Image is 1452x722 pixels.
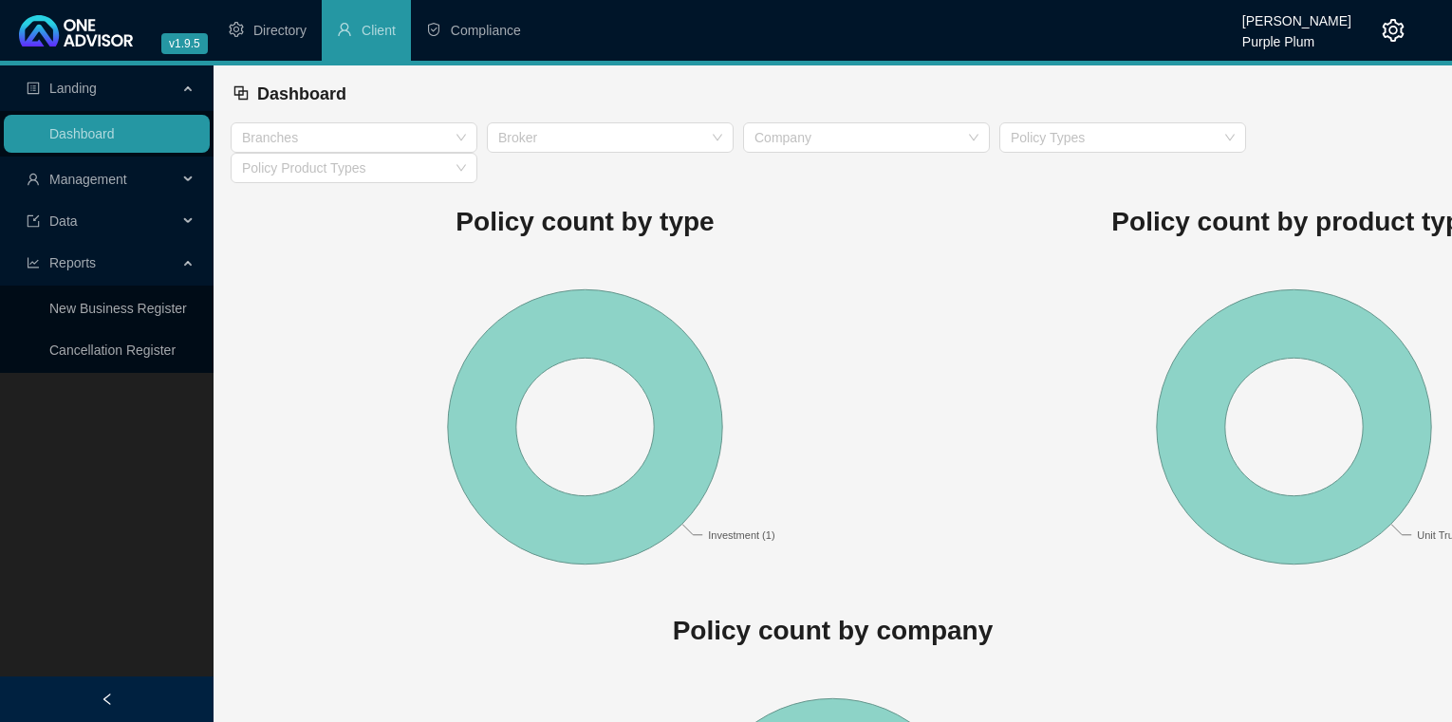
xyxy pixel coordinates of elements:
[49,301,187,316] a: New Business Register
[337,22,352,37] span: user
[231,610,1435,652] h1: Policy count by company
[27,256,40,269] span: line-chart
[426,22,441,37] span: safety
[27,173,40,186] span: user
[1242,5,1351,26] div: [PERSON_NAME]
[1382,19,1405,42] span: setting
[49,342,176,358] a: Cancellation Register
[49,213,78,229] span: Data
[19,15,133,46] img: 2df55531c6924b55f21c4cf5d4484680-logo-light.svg
[27,82,40,95] span: profile
[1242,26,1351,46] div: Purple Plum
[161,33,208,54] span: v1.9.5
[708,528,774,540] text: Investment (1)
[451,23,521,38] span: Compliance
[49,126,115,141] a: Dashboard
[362,23,396,38] span: Client
[49,81,97,96] span: Landing
[101,693,114,706] span: left
[231,201,940,243] h1: Policy count by type
[49,172,127,187] span: Management
[49,255,96,270] span: Reports
[253,23,307,38] span: Directory
[27,214,40,228] span: import
[233,84,250,102] span: block
[229,22,244,37] span: setting
[257,84,346,103] span: Dashboard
